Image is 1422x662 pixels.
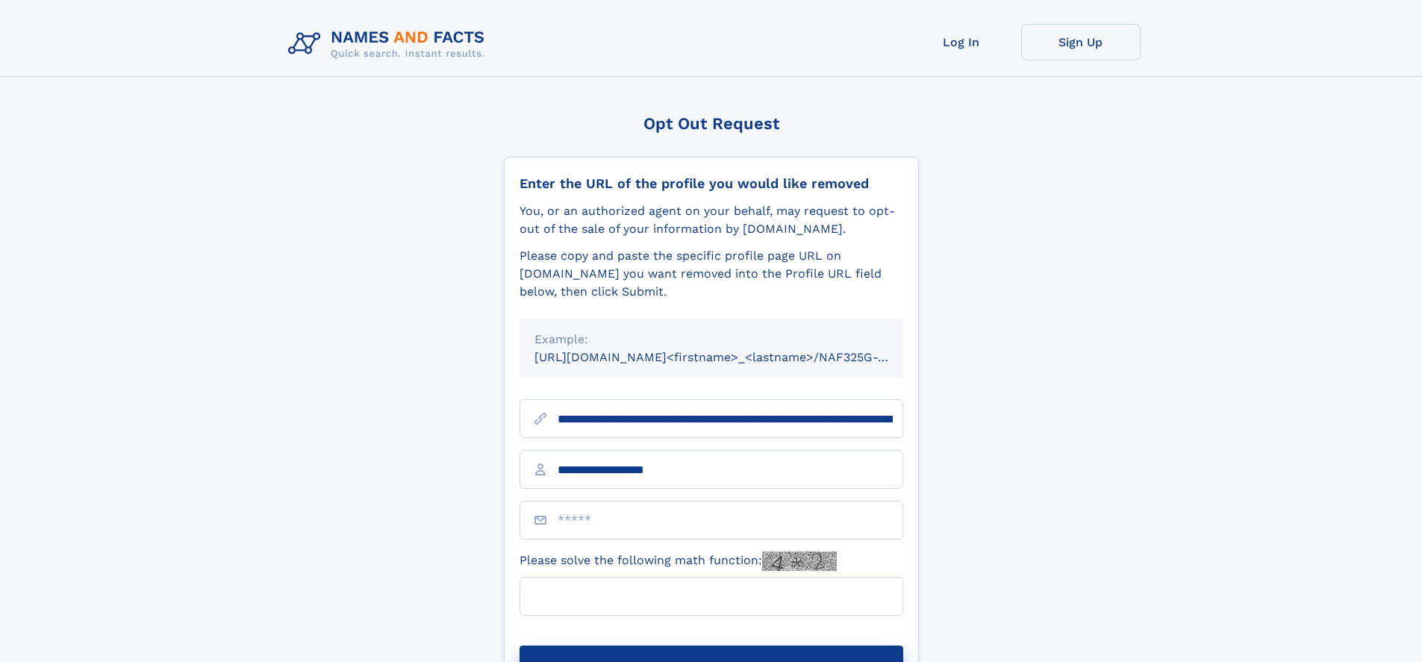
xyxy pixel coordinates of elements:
[504,114,919,133] div: Opt Out Request
[902,24,1021,60] a: Log In
[1021,24,1141,60] a: Sign Up
[282,24,497,64] img: Logo Names and Facts
[534,331,888,349] div: Example:
[534,350,932,364] small: [URL][DOMAIN_NAME]<firstname>_<lastname>/NAF325G-xxxxxxxx
[520,175,903,192] div: Enter the URL of the profile you would like removed
[520,552,837,571] label: Please solve the following math function:
[520,247,903,301] div: Please copy and paste the specific profile page URL on [DOMAIN_NAME] you want removed into the Pr...
[520,202,903,238] div: You, or an authorized agent on your behalf, may request to opt-out of the sale of your informatio...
